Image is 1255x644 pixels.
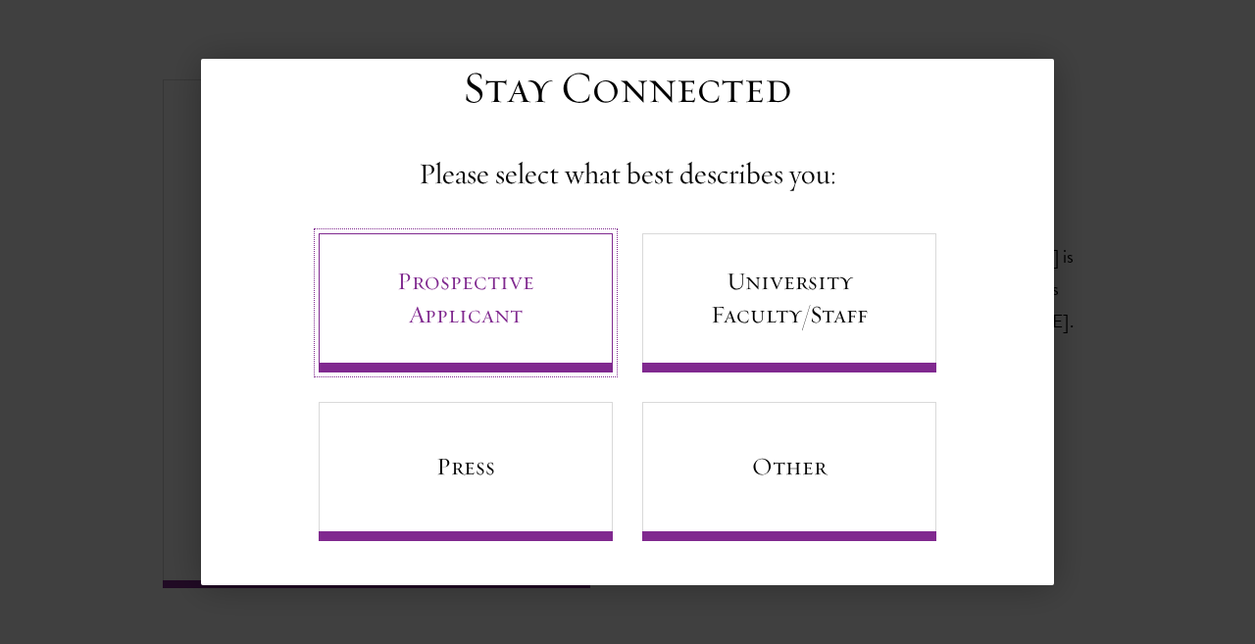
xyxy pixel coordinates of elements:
[642,402,936,541] a: Other
[419,155,836,194] h4: Please select what best describes you:
[319,402,613,541] a: Press
[463,61,792,116] h3: Stay Connected
[319,233,613,372] a: Prospective Applicant
[642,233,936,372] a: University Faculty/Staff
